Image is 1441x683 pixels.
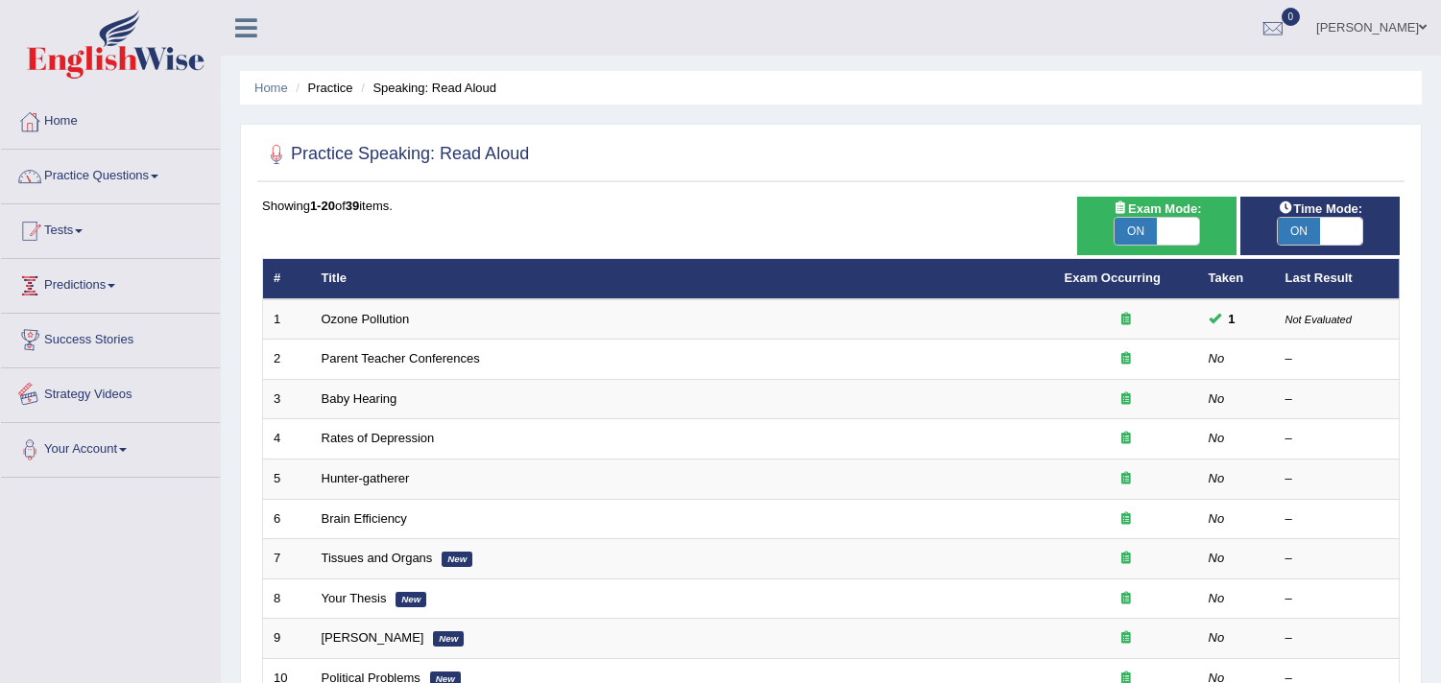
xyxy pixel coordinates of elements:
div: Exam occurring question [1065,390,1188,409]
a: Strategy Videos [1,368,220,416]
em: No [1209,591,1225,605]
span: ON [1115,218,1157,245]
div: – [1285,390,1389,409]
em: No [1209,391,1225,406]
div: – [1285,350,1389,368]
div: – [1285,470,1389,488]
a: Home [254,81,288,95]
a: [PERSON_NAME] [322,630,424,645]
div: Exam occurring question [1065,510,1188,529]
li: Speaking: Read Aloud [356,79,496,97]
span: ON [1278,218,1320,245]
td: 3 [263,379,311,419]
div: Exam occurring question [1065,590,1188,608]
td: 6 [263,499,311,539]
div: – [1285,430,1389,448]
em: No [1209,471,1225,485]
td: 5 [263,459,311,500]
a: Parent Teacher Conferences [322,351,480,365]
em: New [433,631,464,647]
td: 7 [263,539,311,579]
div: Exam occurring question [1065,629,1188,648]
a: Practice Questions [1,150,220,198]
div: – [1285,590,1389,608]
td: 2 [263,340,311,380]
td: 9 [263,619,311,659]
div: Exam occurring question [1065,470,1188,488]
b: 1-20 [310,199,335,213]
a: Your Thesis [322,591,387,605]
a: Tests [1,204,220,252]
a: Ozone Pollution [322,312,410,326]
a: Exam Occurring [1065,271,1161,285]
td: 8 [263,578,311,619]
th: Last Result [1275,259,1400,299]
b: 39 [346,199,359,213]
div: Exam occurring question [1065,311,1188,329]
td: 4 [263,419,311,459]
span: Time Mode: [1270,199,1370,219]
div: – [1285,550,1389,568]
div: Show exams occurring in exams [1077,197,1237,255]
small: Not Evaluated [1285,314,1352,325]
th: # [263,259,311,299]
a: Success Stories [1,314,220,362]
li: Practice [291,79,352,97]
a: Predictions [1,259,220,307]
span: Exam Mode: [1105,199,1209,219]
div: Exam occurring question [1065,350,1188,368]
a: Rates of Depression [322,431,435,445]
th: Title [311,259,1054,299]
em: No [1209,351,1225,365]
em: New [442,552,472,567]
span: 0 [1282,8,1301,26]
span: OFF [1199,218,1241,245]
em: No [1209,511,1225,526]
a: Tissues and Organs [322,551,433,565]
div: Exam occurring question [1065,550,1188,568]
em: No [1209,630,1225,645]
em: No [1209,551,1225,565]
div: Exam occurring question [1065,430,1188,448]
a: Baby Hearing [322,391,397,406]
a: Home [1,95,220,143]
div: – [1285,510,1389,529]
td: 1 [263,299,311,340]
span: OFF [1362,218,1405,245]
em: No [1209,431,1225,445]
a: Hunter-gatherer [322,471,410,485]
div: – [1285,629,1389,648]
h2: Practice Speaking: Read Aloud [262,140,529,169]
span: You can still take this question [1221,309,1243,329]
a: Brain Efficiency [322,511,407,526]
em: New [396,592,426,607]
div: Showing of items. [262,197,1400,215]
th: Taken [1198,259,1275,299]
a: Your Account [1,423,220,471]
